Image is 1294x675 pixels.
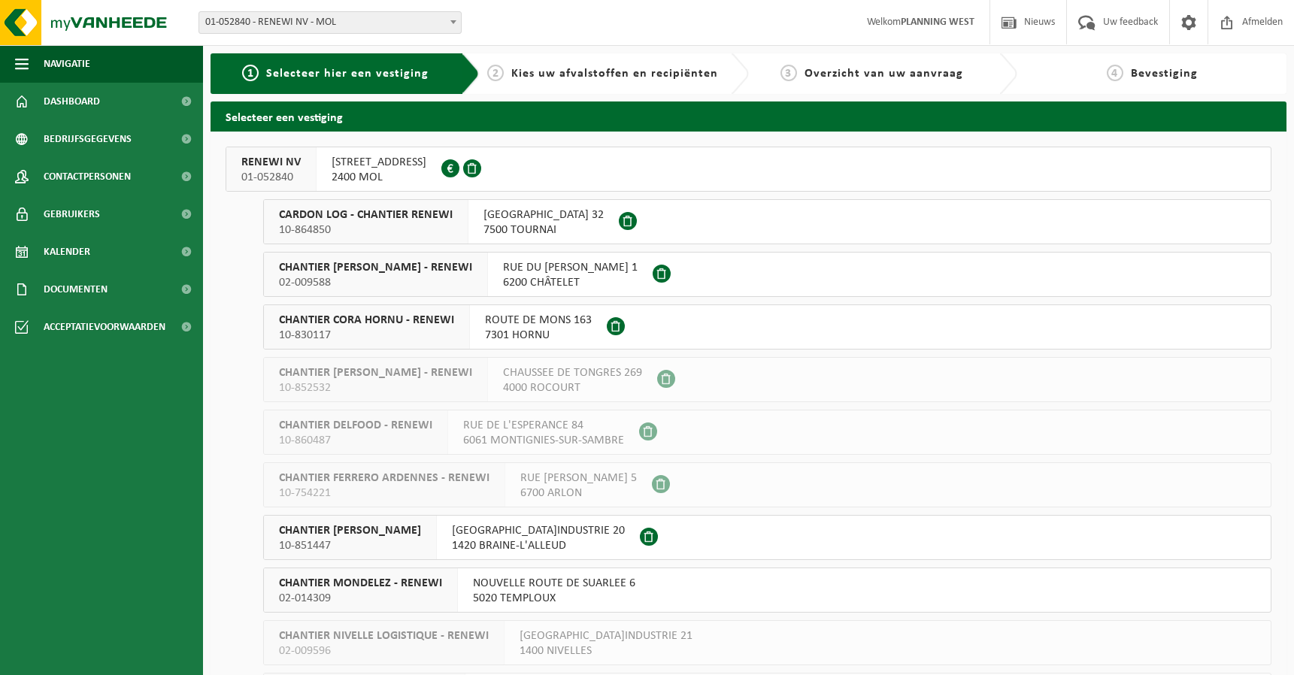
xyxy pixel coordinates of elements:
[503,275,638,290] span: 6200 CHÂTELET
[263,568,1271,613] button: CHANTIER MONDELEZ - RENEWI 02-014309 NOUVELLE ROUTE DE SUARLEE 65020 TEMPLOUX
[266,68,429,80] span: Selecteer hier een vestiging
[279,471,489,486] span: CHANTIER FERRERO ARDENNES - RENEWI
[485,313,592,328] span: ROUTE DE MONS 163
[452,538,625,553] span: 1420 BRAINE-L'ALLEUD
[279,433,432,448] span: 10-860487
[279,591,442,606] span: 02-014309
[263,515,1271,560] button: CHANTIER [PERSON_NAME] 10-851447 [GEOGRAPHIC_DATA]INDUSTRIE 201420 BRAINE-L'ALLEUD
[263,252,1271,297] button: CHANTIER [PERSON_NAME] - RENEWI 02-009588 RUE DU [PERSON_NAME] 16200 CHÂTELET
[198,11,462,34] span: 01-052840 - RENEWI NV - MOL
[241,170,301,185] span: 01-052840
[44,83,100,120] span: Dashboard
[279,260,472,275] span: CHANTIER [PERSON_NAME] - RENEWI
[279,643,489,658] span: 02-009596
[279,328,454,343] span: 10-830117
[279,538,421,553] span: 10-851447
[463,433,624,448] span: 6061 MONTIGNIES-SUR-SAMBRE
[211,101,1286,131] h2: Selecteer een vestiging
[44,45,90,83] span: Navigatie
[279,380,472,395] span: 10-852532
[279,576,442,591] span: CHANTIER MONDELEZ - RENEWI
[279,313,454,328] span: CHANTIER CORA HORNU - RENEWI
[263,199,1271,244] button: CARDON LOG - CHANTIER RENEWI 10-864850 [GEOGRAPHIC_DATA] 327500 TOURNAI
[503,365,642,380] span: CHAUSSEE DE TONGRES 269
[485,328,592,343] span: 7301 HORNU
[279,275,472,290] span: 02-009588
[279,222,453,238] span: 10-864850
[463,418,624,433] span: RUE DE L'ESPERANCE 84
[511,68,718,80] span: Kies uw afvalstoffen en recipiënten
[452,523,625,538] span: [GEOGRAPHIC_DATA]INDUSTRIE 20
[503,260,638,275] span: RUE DU [PERSON_NAME] 1
[503,380,642,395] span: 4000 ROCOURT
[44,195,100,233] span: Gebruikers
[332,170,426,185] span: 2400 MOL
[241,155,301,170] span: RENEWI NV
[1107,65,1123,81] span: 4
[780,65,797,81] span: 3
[44,271,108,308] span: Documenten
[1131,68,1198,80] span: Bevestiging
[44,158,131,195] span: Contactpersonen
[520,486,637,501] span: 6700 ARLON
[279,418,432,433] span: CHANTIER DELFOOD - RENEWI
[263,304,1271,350] button: CHANTIER CORA HORNU - RENEWI 10-830117 ROUTE DE MONS 1637301 HORNU
[279,486,489,501] span: 10-754221
[279,365,472,380] span: CHANTIER [PERSON_NAME] - RENEWI
[8,642,251,675] iframe: chat widget
[487,65,504,81] span: 2
[44,233,90,271] span: Kalender
[483,222,604,238] span: 7500 TOURNAI
[332,155,426,170] span: [STREET_ADDRESS]
[44,308,165,346] span: Acceptatievoorwaarden
[901,17,974,28] strong: PLANNING WEST
[473,591,635,606] span: 5020 TEMPLOUX
[279,523,421,538] span: CHANTIER [PERSON_NAME]
[242,65,259,81] span: 1
[520,628,692,643] span: [GEOGRAPHIC_DATA]INDUSTRIE 21
[279,207,453,222] span: CARDON LOG - CHANTIER RENEWI
[199,12,461,33] span: 01-052840 - RENEWI NV - MOL
[44,120,132,158] span: Bedrijfsgegevens
[473,576,635,591] span: NOUVELLE ROUTE DE SUARLEE 6
[226,147,1271,192] button: RENEWI NV 01-052840 [STREET_ADDRESS]2400 MOL
[520,643,692,658] span: 1400 NIVELLES
[805,68,963,80] span: Overzicht van uw aanvraag
[520,471,637,486] span: RUE [PERSON_NAME] 5
[483,207,604,222] span: [GEOGRAPHIC_DATA] 32
[279,628,489,643] span: CHANTIER NIVELLE LOGISTIQUE - RENEWI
